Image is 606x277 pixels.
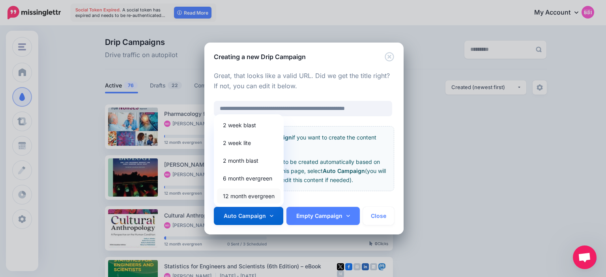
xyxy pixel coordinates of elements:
[286,207,360,225] a: Empty Campaign
[217,153,281,168] a: 2 month blast
[217,171,281,186] a: 6 month evergreen
[214,71,394,91] p: Great, that looks like a valid URL. Did we get the title right? If not, you can edit it below.
[217,188,281,204] a: 12 month evergreen
[214,207,283,225] a: Auto Campaign
[217,135,281,151] a: 2 week lite
[221,157,387,184] p: If you'd like the content to be created automatically based on the content we find on this page, ...
[323,167,365,174] b: Auto Campaign
[221,133,387,151] p: Create an if you want to create the content yourself.
[385,52,394,62] button: Close
[363,207,394,225] button: Close
[214,52,306,61] h5: Creating a new Drip Campaign
[217,117,281,133] a: 2 week blast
